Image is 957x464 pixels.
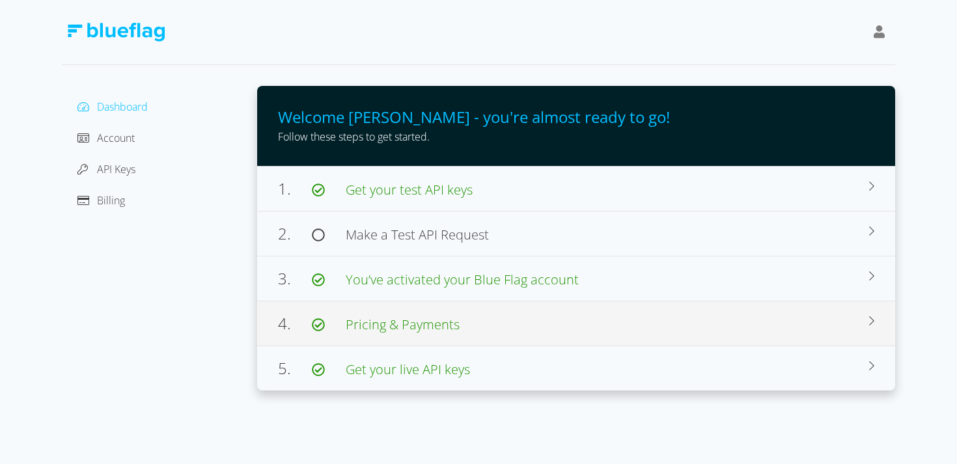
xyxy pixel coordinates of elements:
a: Billing [77,193,125,208]
span: 4. [278,312,312,334]
span: API Keys [97,162,135,176]
span: You’ve activated your Blue Flag account [346,271,579,288]
span: Account [97,131,135,145]
span: Welcome [PERSON_NAME] - you're almost ready to go! [278,106,670,128]
span: Follow these steps to get started. [278,130,430,144]
span: Make a Test API Request [346,226,489,243]
span: Pricing & Payments [346,316,460,333]
span: Dashboard [97,100,148,114]
span: Get your test API keys [346,181,473,198]
a: Dashboard [77,100,148,114]
span: Billing [97,193,125,208]
span: 5. [278,357,312,379]
a: Account [77,131,135,145]
a: API Keys [77,162,135,176]
span: 3. [278,267,312,289]
span: 2. [278,223,312,244]
span: Get your live API keys [346,361,470,378]
span: 1. [278,178,312,199]
img: Blue Flag Logo [67,23,165,42]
